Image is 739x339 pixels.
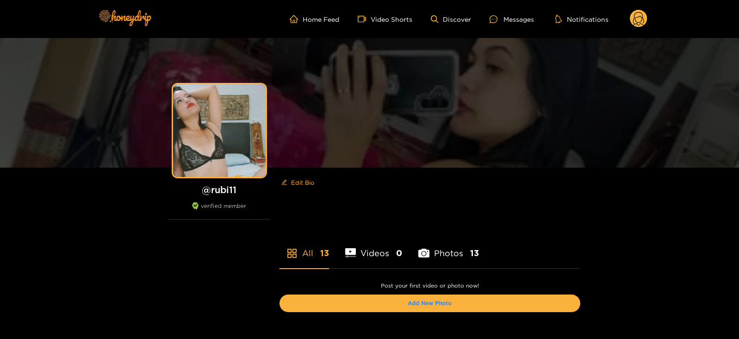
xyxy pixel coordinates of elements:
span: 0 [396,247,402,259]
div: Messages [490,14,534,25]
a: Discover [431,15,471,23]
span: video-camera [358,15,371,23]
li: Photos [418,226,479,268]
a: Home Feed [290,15,339,23]
span: edit [281,179,287,186]
button: Notifications [553,14,611,24]
li: Videos [345,226,403,268]
span: Edit Bio [291,178,314,187]
div: verified member [168,202,270,220]
button: Add New Photo [279,295,580,312]
span: appstore [286,248,298,259]
span: home [290,15,303,23]
button: editEdit Bio [279,175,316,190]
h1: @ rubi11 [168,184,270,195]
span: 13 [320,247,329,259]
a: Video Shorts [358,15,412,23]
li: All [279,226,329,268]
span: 13 [470,247,479,259]
p: Post your first video or photo now! [279,282,580,289]
a: Add New Photo [408,300,452,306]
